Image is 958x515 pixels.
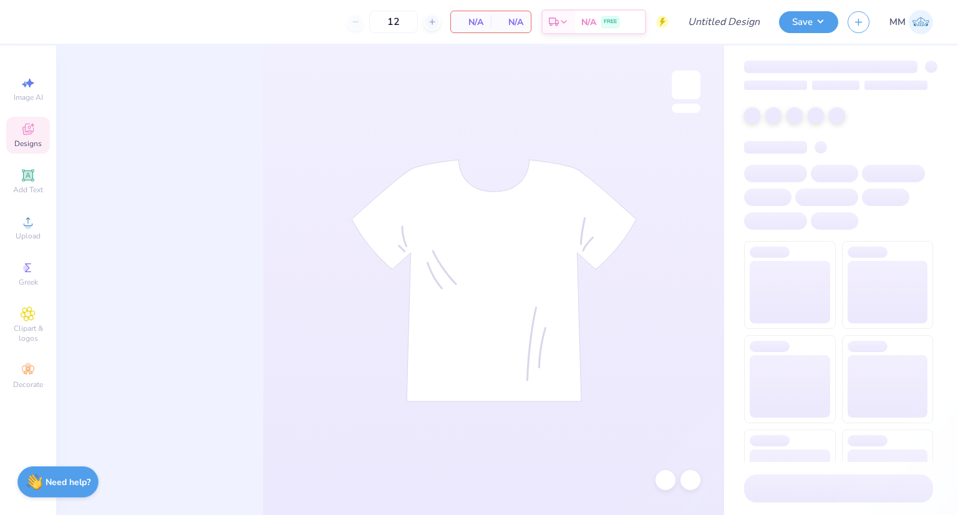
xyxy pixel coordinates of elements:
[458,16,483,29] span: N/A
[604,17,617,26] span: FREE
[14,92,43,102] span: Image AI
[13,185,43,195] span: Add Text
[678,9,770,34] input: Untitled Design
[889,10,933,34] a: MM
[46,476,90,488] strong: Need help?
[369,11,418,33] input: – –
[909,10,933,34] img: Megan Manaj
[581,16,596,29] span: N/A
[19,277,38,287] span: Greek
[498,16,523,29] span: N/A
[14,139,42,149] span: Designs
[6,323,50,343] span: Clipart & logos
[351,159,637,402] img: tee-skeleton.svg
[16,231,41,241] span: Upload
[13,380,43,390] span: Decorate
[889,15,906,29] span: MM
[779,11,838,33] button: Save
